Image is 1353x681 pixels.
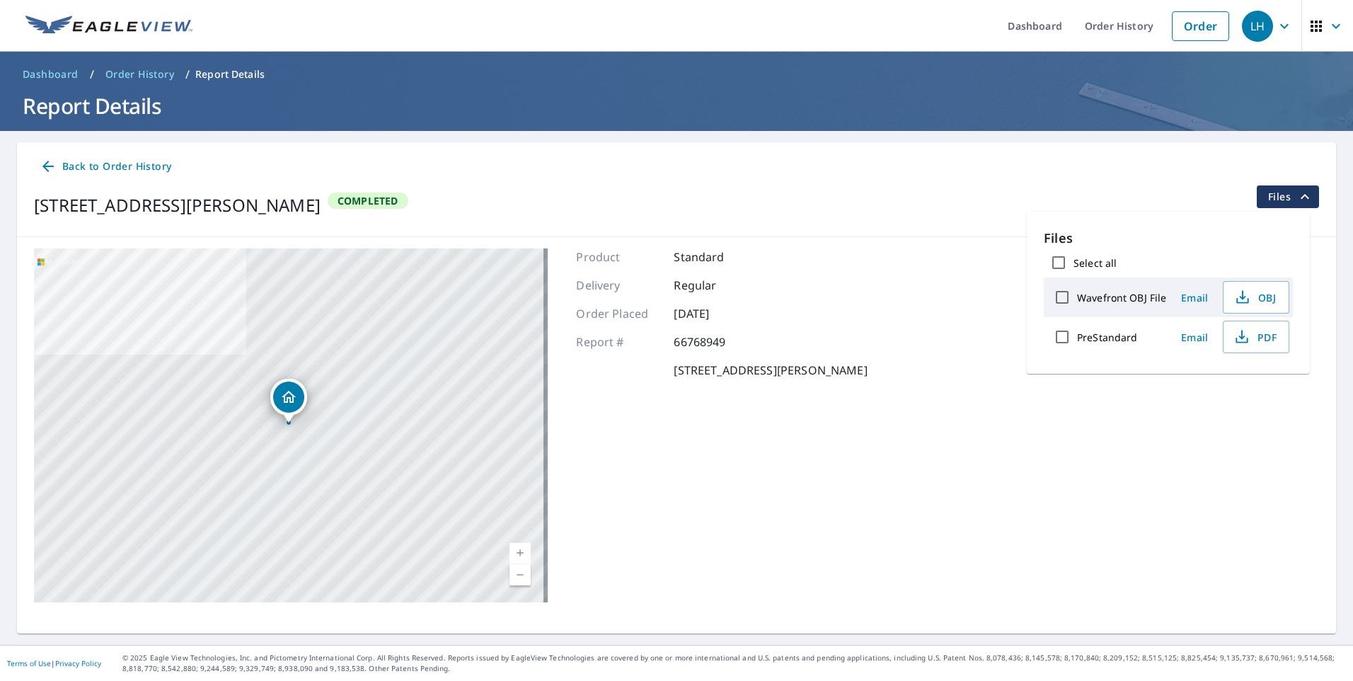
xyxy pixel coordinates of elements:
[23,67,79,81] span: Dashboard
[1077,331,1137,344] label: PreStandard
[17,91,1336,120] h1: Report Details
[674,333,759,350] p: 66768949
[1232,289,1277,306] span: OBJ
[34,154,177,180] a: Back to Order History
[195,67,265,81] p: Report Details
[576,277,661,294] p: Delivery
[7,658,51,668] a: Terms of Use
[674,305,759,322] p: [DATE]
[40,158,171,176] span: Back to Order History
[1223,321,1289,353] button: PDF
[576,333,661,350] p: Report #
[1073,256,1117,270] label: Select all
[674,277,759,294] p: Regular
[34,193,321,218] div: [STREET_ADDRESS][PERSON_NAME]
[1178,331,1211,344] span: Email
[329,194,407,207] span: Completed
[1178,291,1211,304] span: Email
[1268,188,1313,205] span: Files
[90,66,94,83] li: /
[1223,281,1289,314] button: OBJ
[1232,328,1277,345] span: PDF
[1172,326,1217,348] button: Email
[576,305,661,322] p: Order Placed
[1256,185,1319,208] button: filesDropdownBtn-66768949
[1077,291,1166,304] label: Wavefront OBJ File
[7,659,101,668] p: |
[674,248,759,265] p: Standard
[674,362,867,379] p: [STREET_ADDRESS][PERSON_NAME]
[17,63,1336,86] nav: breadcrumb
[509,564,531,585] a: Current Level 17, Zoom Out
[25,16,192,37] img: EV Logo
[17,63,84,86] a: Dashboard
[509,543,531,564] a: Current Level 17, Zoom In
[270,379,307,423] div: Dropped pin, building 1, Residential property, 7217 Martha Ln Fort Worth, TX 76112
[105,67,174,81] span: Order History
[576,248,661,265] p: Product
[100,63,180,86] a: Order History
[55,658,101,668] a: Privacy Policy
[1044,229,1293,248] p: Files
[185,66,190,83] li: /
[1242,11,1273,42] div: LH
[122,653,1346,674] p: © 2025 Eagle View Technologies, Inc. and Pictometry International Corp. All Rights Reserved. Repo...
[1172,11,1229,41] a: Order
[1172,287,1217,309] button: Email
